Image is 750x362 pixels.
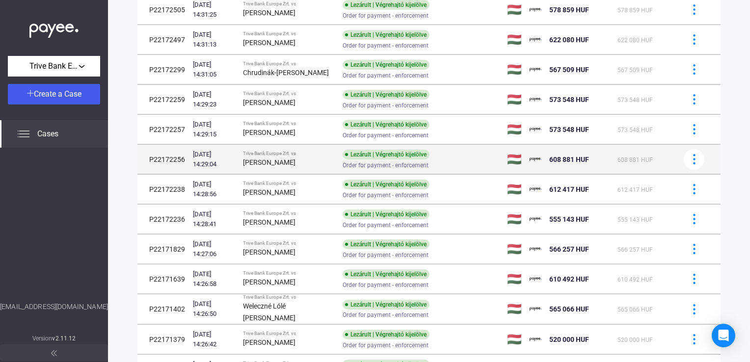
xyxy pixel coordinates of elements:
[343,30,429,40] div: Lezárult | Végrehajtó kijelölve
[243,240,335,246] div: Trive Bank Europe Zrt. vs
[503,264,526,294] td: 🇭🇺
[712,324,735,347] div: Open Intercom Messenger
[617,306,653,313] span: 565 066 HUF
[617,67,653,74] span: 567 509 HUF
[243,91,335,97] div: Trive Bank Europe Zrt. vs
[243,158,295,166] strong: [PERSON_NAME]
[617,156,653,163] span: 608 881 HUF
[617,127,653,133] span: 573 548 HUF
[343,70,429,81] span: Order for payment - enforcement
[503,55,526,84] td: 🇭🇺
[343,249,429,261] span: Order for payment - enforcement
[684,209,704,230] button: more-blue
[193,60,235,79] div: [DATE] 14:31:05
[684,299,704,319] button: more-blue
[193,299,235,319] div: [DATE] 14:26:50
[684,179,704,200] button: more-blue
[193,30,235,50] div: [DATE] 14:31:13
[689,124,699,134] img: more-blue
[243,294,335,300] div: Trive Bank Europe Zrt. vs
[243,248,295,256] strong: [PERSON_NAME]
[243,181,335,186] div: Trive Bank Europe Zrt. vs
[684,149,704,170] button: more-blue
[503,115,526,144] td: 🇭🇺
[343,180,429,189] div: Lezárult | Végrehajtó kijelölve
[343,219,429,231] span: Order for payment - enforcement
[137,25,189,54] td: P22172497
[243,151,335,156] div: Trive Bank Europe Zrt. vs
[530,243,541,255] img: payee-logo
[137,85,189,114] td: P22172259
[530,303,541,315] img: payee-logo
[549,245,589,253] span: 566 257 HUF
[243,278,295,286] strong: [PERSON_NAME]
[243,39,295,47] strong: [PERSON_NAME]
[343,279,429,291] span: Order for payment - enforcement
[137,294,189,324] td: P22171402
[530,213,541,225] img: payee-logo
[617,246,653,253] span: 566 257 HUF
[193,239,235,259] div: [DATE] 14:27:06
[549,185,589,193] span: 612 417 HUF
[52,335,76,342] strong: v2.11.12
[343,100,429,111] span: Order for payment - enforcement
[34,89,81,99] span: Create a Case
[549,126,589,133] span: 573 548 HUF
[343,339,429,351] span: Order for payment - enforcement
[243,9,295,17] strong: [PERSON_NAME]
[549,66,589,74] span: 567 509 HUF
[343,189,429,201] span: Order for payment - enforcement
[243,121,335,127] div: Trive Bank Europe Zrt. vs
[343,10,429,22] span: Order for payment - enforcement
[137,175,189,204] td: P22172238
[243,1,335,7] div: Trive Bank Europe Zrt. vs
[617,7,653,14] span: 578 859 HUF
[617,276,653,283] span: 610 492 HUF
[503,25,526,54] td: 🇭🇺
[243,210,335,216] div: Trive Bank Europe Zrt. vs
[503,234,526,264] td: 🇭🇺
[343,120,429,129] div: Lezárult | Végrehajtó kijelölve
[503,205,526,234] td: 🇭🇺
[689,244,699,254] img: more-blue
[530,124,541,135] img: payee-logo
[193,269,235,289] div: [DATE] 14:26:58
[343,150,429,159] div: Lezárult | Végrehajtó kijelölve
[243,69,329,77] strong: Chrudinák-[PERSON_NAME]
[503,325,526,354] td: 🇭🇺
[51,350,57,356] img: arrow-double-left-grey.svg
[549,305,589,313] span: 565 066 HUF
[343,209,429,219] div: Lezárult | Végrehajtó kijelölve
[343,330,429,339] div: Lezárult | Végrehajtó kijelölve
[243,218,295,226] strong: [PERSON_NAME]
[689,304,699,314] img: more-blue
[137,55,189,84] td: P22172299
[549,155,589,163] span: 608 881 HUF
[549,96,589,103] span: 573 548 HUF
[530,64,541,76] img: payee-logo
[137,145,189,174] td: P22172256
[530,94,541,105] img: payee-logo
[243,302,295,322] strong: Weleczné Lólé [PERSON_NAME]
[193,330,235,349] div: [DATE] 14:26:42
[243,99,295,106] strong: [PERSON_NAME]
[343,60,429,70] div: Lezárult | Végrehajtó kijelölve
[530,154,541,165] img: payee-logo
[137,115,189,144] td: P22172257
[8,84,100,104] button: Create a Case
[684,29,704,50] button: more-blue
[549,336,589,343] span: 520 000 HUF
[193,120,235,139] div: [DATE] 14:29:15
[617,216,653,223] span: 555 143 HUF
[243,129,295,136] strong: [PERSON_NAME]
[689,214,699,224] img: more-blue
[8,56,100,77] button: Trive Bank Europe Zrt.
[617,186,653,193] span: 612 417 HUF
[243,31,335,37] div: Trive Bank Europe Zrt. vs
[689,184,699,194] img: more-blue
[549,36,589,44] span: 622 080 HUF
[137,325,189,354] td: P22171379
[193,180,235,199] div: [DATE] 14:28:56
[689,64,699,75] img: more-blue
[343,309,429,321] span: Order for payment - enforcement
